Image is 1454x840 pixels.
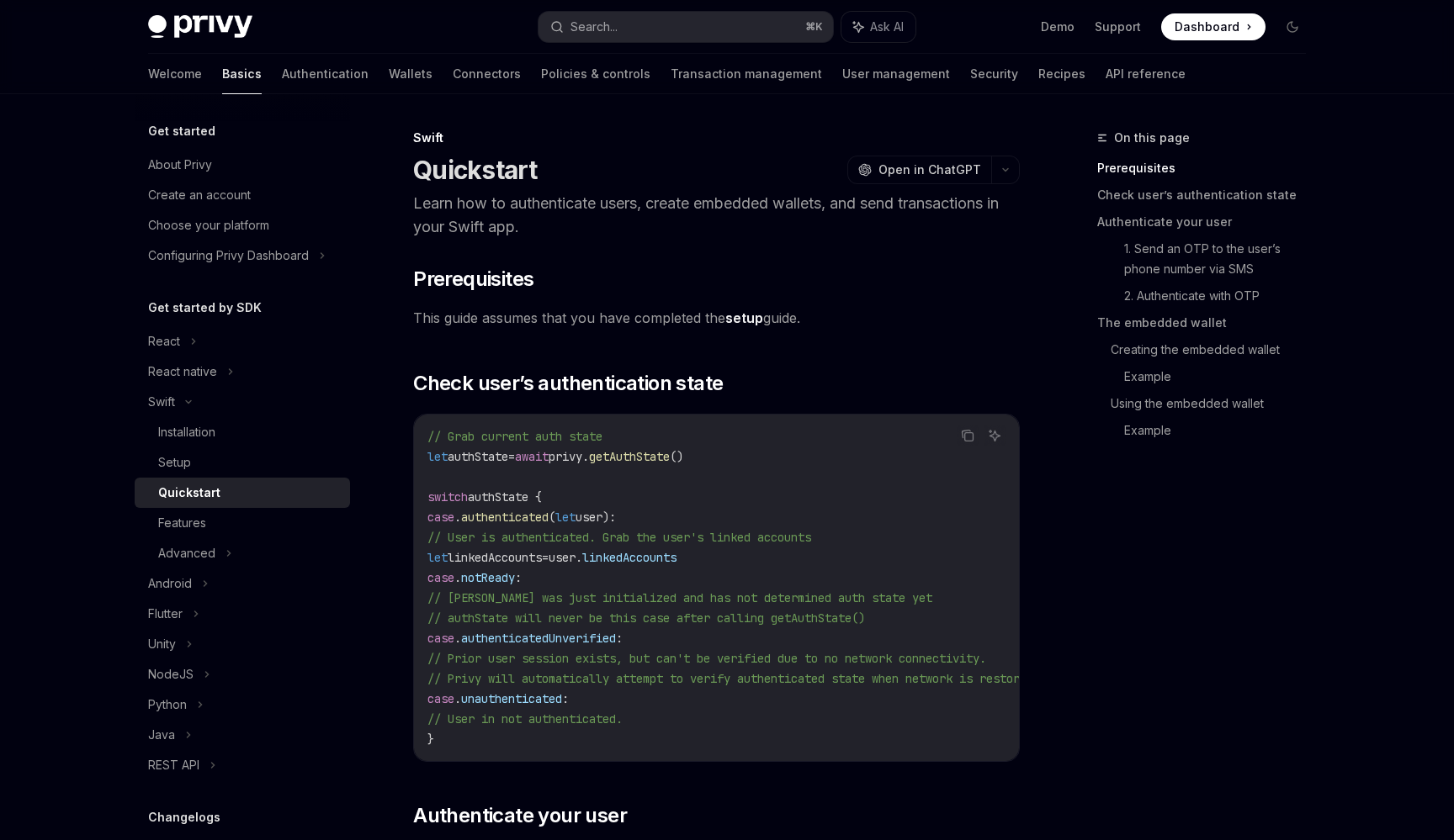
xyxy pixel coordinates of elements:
span: let [427,449,448,464]
a: Policies & controls [541,54,650,94]
a: Security [970,54,1018,94]
a: Dashboard [1161,13,1266,40]
span: authState { [468,489,542,505]
span: // Prior user session exists, but can't be verified due to no network connectivity. [427,651,986,666]
span: : [609,510,616,525]
a: 2. Authenticate with OTP [1124,283,1319,309]
div: Android [148,573,192,594]
div: Flutter [148,604,183,624]
a: Support [1095,18,1141,35]
a: Prerequisites [1097,155,1319,182]
span: linkedAccounts [582,550,677,565]
div: Advanced [158,543,215,563]
a: Quickstart [135,478,350,508]
a: Basics [222,54,262,94]
button: Copy the contents from the code block [957,425,979,446]
span: privy. [549,449,589,464]
h5: Changelogs [148,807,220,827]
div: Unity [148,634,176,654]
h5: Get started by SDK [148,298,262,318]
span: // User is authenticated. Grab the user's linked accounts [427,530,811,545]
a: Demo [1041,18,1075,35]
span: case [427,570,454,585]
span: . [454,570,461,585]
span: : [562,691,569,706]
span: . [454,631,461,646]
a: User management [842,54,950,94]
span: ( [549,510,555,525]
a: Choose your platform [135,210,350,240]
button: Ask AI [841,12,915,42]
a: Setup [135,447,350,478]
a: Creating the embedded wallet [1111,336,1319,363]
a: Example [1124,363,1319,390]
a: setup [725,309,763,327]
div: Setup [158,452,191,473]
span: Authenticate your user [413,802,627,829]
div: Swift [148,392,175,412]
button: Open in ChatGPT [847,156,991,184]
span: authenticatedUnverified [461,631,616,646]
button: Ask AI [984,425,1006,446]
span: . [454,510,461,525]
a: Recipes [1038,54,1085,94]
span: linkedAccounts [448,550,542,565]
span: unauthenticated [461,691,562,706]
span: } [427,732,434,747]
a: Example [1124,417,1319,444]
a: Transaction management [671,54,822,94]
a: Using the embedded wallet [1111,390,1319,417]
div: NodeJS [148,664,194,684]
p: Learn how to authenticate users, create embedded wallets, and send transactions in your Swift app. [413,192,1020,239]
span: Open in ChatGPT [878,161,981,178]
span: case [427,691,454,706]
div: Installation [158,422,215,442]
a: 1. Send an OTP to the user’s phone number via SMS [1124,235,1319,283]
span: let [555,510,576,525]
span: case [427,510,454,525]
span: case [427,631,454,646]
a: API reference [1106,54,1186,94]
span: ⌘ K [805,20,823,34]
span: () [670,449,683,464]
div: Quickstart [158,483,220,503]
span: Dashboard [1175,18,1239,35]
span: authState [448,449,508,464]
span: : [515,570,522,585]
span: getAuthState [589,449,670,464]
div: Create an account [148,185,251,205]
a: Create an account [135,180,350,210]
div: REST API [148,755,199,775]
button: Search...⌘K [539,12,833,42]
div: React native [148,362,217,382]
span: switch [427,489,468,505]
span: Check user’s authentication state [413,370,723,397]
div: Configuring Privy Dashboard [148,246,309,266]
span: = [542,550,549,565]
a: The embedded wallet [1097,309,1319,336]
div: About Privy [148,155,212,175]
a: Connectors [453,54,521,94]
span: authenticated [461,510,549,525]
div: Features [158,513,206,533]
div: Python [148,695,187,715]
a: Installation [135,417,350,447]
div: Choose your platform [148,215,269,235]
span: // Privy will automatically attempt to verify authenticated state when network is restored. [427,671,1040,686]
a: Authentication [282,54,369,94]
span: notReady [461,570,515,585]
span: This guide assumes that you have completed the guide. [413,306,1020,330]
h1: Quickstart [413,155,538,185]
img: dark logo [148,15,252,39]
a: Check user’s authentication state [1097,182,1319,209]
span: . [454,691,461,706]
span: let [427,550,448,565]
div: Swift [413,129,1020,146]
span: // authState will never be this case after calling getAuthState() [427,610,865,626]
a: About Privy [135,150,350,180]
span: // [PERSON_NAME] was just initialized and has not determined auth state yet [427,590,932,605]
span: Ask AI [870,18,904,35]
span: : [616,631,623,646]
div: React [148,331,180,351]
button: Toggle dark mode [1279,13,1306,40]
